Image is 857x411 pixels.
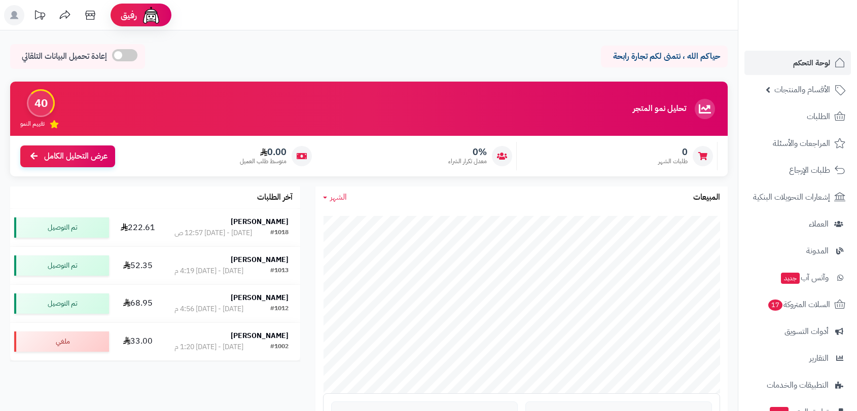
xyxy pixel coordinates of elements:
a: الشهر [323,192,347,203]
a: وآتس آبجديد [744,266,851,290]
a: المراجعات والأسئلة [744,131,851,156]
td: 222.61 [113,209,162,246]
span: 0.00 [240,146,287,158]
a: عرض التحليل الكامل [20,145,115,167]
a: التطبيقات والخدمات [744,373,851,397]
a: المدونة [744,239,851,263]
div: #1012 [270,304,289,314]
span: السلات المتروكة [767,297,830,312]
a: لوحة التحكم [744,51,851,75]
span: 0% [448,146,487,158]
span: جديد [781,273,800,284]
td: 33.00 [113,323,162,360]
strong: [PERSON_NAME] [231,330,289,341]
strong: [PERSON_NAME] [231,292,289,303]
span: المراجعات والأسئلة [773,136,830,151]
a: التقارير [744,346,851,370]
p: حياكم الله ، نتمنى لكم تجارة رابحة [609,51,720,62]
div: تم التوصيل [14,293,109,314]
div: تم التوصيل [14,255,109,276]
span: التقارير [809,351,829,365]
span: الطلبات [807,109,830,124]
h3: آخر الطلبات [257,193,293,202]
h3: تحليل نمو المتجر [633,104,686,114]
a: تحديثات المنصة [27,5,52,28]
span: إعادة تحميل البيانات التلقائي [22,51,107,62]
img: ai-face.png [141,5,161,25]
span: لوحة التحكم [793,56,830,70]
a: العملاء [744,212,851,236]
span: 0 [658,146,688,158]
span: وآتس آب [780,271,829,285]
td: 52.35 [113,247,162,284]
span: معدل تكرار الشراء [448,157,487,166]
span: التطبيقات والخدمات [767,378,829,392]
span: الأقسام والمنتجات [774,83,830,97]
span: الشهر [330,191,347,203]
a: طلبات الإرجاع [744,158,851,182]
div: [DATE] - [DATE] 12:57 ص [174,228,252,238]
div: [DATE] - [DATE] 4:56 م [174,304,243,314]
span: 17 [768,300,782,311]
a: إشعارات التحويلات البنكية [744,185,851,209]
span: إشعارات التحويلات البنكية [753,190,830,204]
span: عرض التحليل الكامل [44,151,108,162]
span: طلبات الشهر [658,157,688,166]
div: #1018 [270,228,289,238]
div: #1002 [270,342,289,352]
div: [DATE] - [DATE] 4:19 م [174,266,243,276]
span: تقييم النمو [20,120,45,128]
div: ملغي [14,331,109,352]
span: أدوات التسويق [784,324,829,339]
strong: [PERSON_NAME] [231,216,289,227]
div: #1013 [270,266,289,276]
div: [DATE] - [DATE] 1:20 م [174,342,243,352]
a: أدوات التسويق [744,319,851,344]
strong: [PERSON_NAME] [231,254,289,265]
span: طلبات الإرجاع [789,163,830,177]
span: العملاء [809,217,829,231]
div: تم التوصيل [14,217,109,238]
a: الطلبات [744,104,851,129]
span: المدونة [806,244,829,258]
td: 68.95 [113,285,162,322]
a: السلات المتروكة17 [744,292,851,317]
span: رفيق [121,9,137,21]
h3: المبيعات [693,193,720,202]
span: متوسط طلب العميل [240,157,287,166]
